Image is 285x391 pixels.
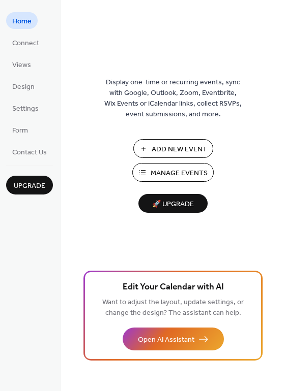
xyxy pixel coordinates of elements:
[151,168,208,179] span: Manage Events
[6,143,53,160] a: Contact Us
[6,78,41,94] a: Design
[12,38,39,49] span: Connect
[6,34,45,51] a: Connect
[6,176,53,194] button: Upgrade
[104,77,242,120] span: Display one-time or recurring events, sync with Google, Outlook, Zoom, Eventbrite, Wix Events or ...
[123,280,224,295] span: Edit Your Calendar with AI
[133,139,213,158] button: Add New Event
[12,16,32,27] span: Home
[12,104,39,114] span: Settings
[6,56,37,73] a: Views
[6,12,38,29] a: Home
[132,163,214,182] button: Manage Events
[138,335,194,345] span: Open AI Assistant
[6,121,34,138] a: Form
[102,296,244,320] span: Want to adjust the layout, update settings, or change the design? The assistant can help.
[12,147,47,158] span: Contact Us
[6,100,45,116] a: Settings
[145,198,202,211] span: 🚀 Upgrade
[12,125,28,136] span: Form
[14,181,45,191] span: Upgrade
[12,82,35,92] span: Design
[12,60,31,71] span: Views
[138,194,208,213] button: 🚀 Upgrade
[123,328,224,350] button: Open AI Assistant
[152,144,207,155] span: Add New Event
